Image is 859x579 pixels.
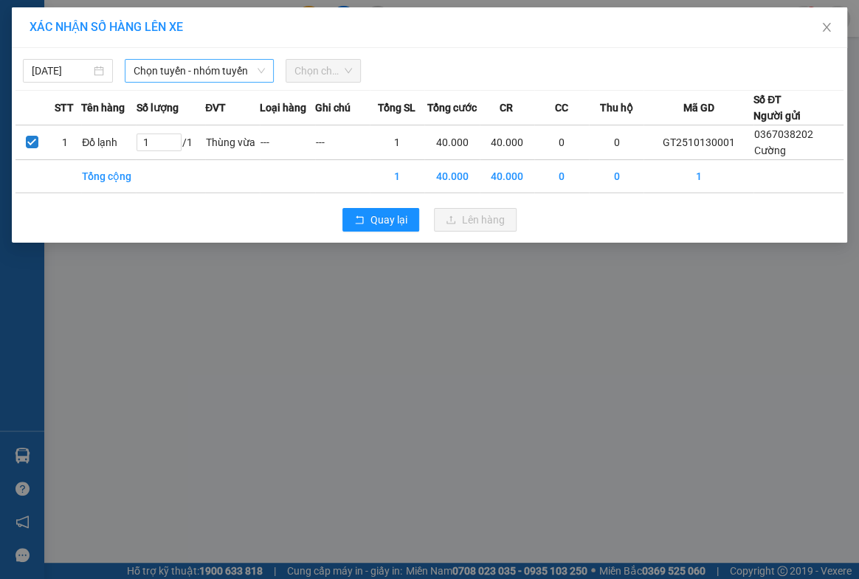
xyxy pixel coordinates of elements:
[342,208,419,232] button: rollbackQuay lại
[49,125,82,160] td: 1
[81,100,125,116] span: Tên hàng
[434,208,517,232] button: uploadLên hàng
[589,125,644,160] td: 0
[32,63,91,79] input: 13/10/2025
[134,60,264,82] span: Chọn tuyến - nhóm tuyến
[257,66,266,75] span: down
[589,160,644,193] td: 0
[480,160,534,193] td: 40.000
[427,100,476,116] span: Tổng cước
[644,160,753,193] td: 1
[683,100,714,116] span: Mã GD
[136,100,178,116] span: Số lượng
[806,7,847,49] button: Close
[315,100,351,116] span: Ghi chú
[821,21,832,33] span: close
[315,125,370,160] td: ---
[424,125,479,160] td: 40.000
[294,60,353,82] span: Chọn chuyến
[378,100,415,116] span: Tổng SL
[500,100,513,116] span: CR
[754,145,786,156] span: Cường
[753,91,801,124] div: Số ĐT Người gửi
[55,100,74,116] span: STT
[599,100,632,116] span: Thu hộ
[260,100,306,116] span: Loại hàng
[354,215,365,226] span: rollback
[370,160,424,193] td: 1
[81,160,136,193] td: Tổng cộng
[754,128,813,140] span: 0367038202
[136,125,205,160] td: / 1
[260,125,314,160] td: ---
[205,100,226,116] span: ĐVT
[205,125,260,160] td: Thùng vừa
[554,100,568,116] span: CC
[534,125,589,160] td: 0
[480,125,534,160] td: 40.000
[424,160,479,193] td: 40.000
[370,125,424,160] td: 1
[534,160,589,193] td: 0
[81,125,136,160] td: Đồ lạnh
[370,212,407,228] span: Quay lại
[30,20,183,34] span: XÁC NHẬN SỐ HÀNG LÊN XE
[644,125,753,160] td: GT2510130001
